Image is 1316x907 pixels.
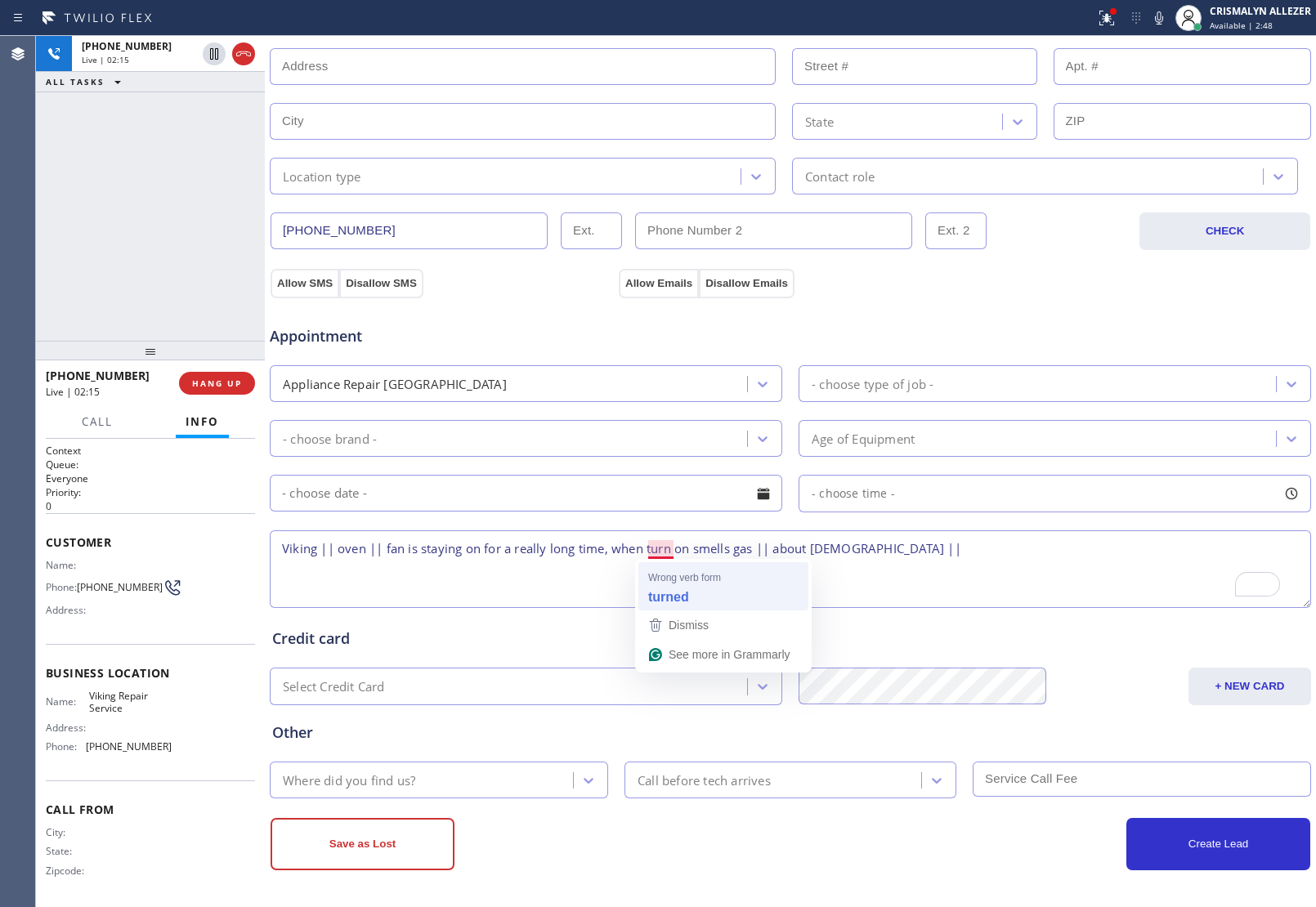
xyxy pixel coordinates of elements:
span: ALL TASKS [46,76,105,87]
span: Call [82,414,113,429]
span: Live | 02:15 [82,54,129,65]
span: [PHONE_NUMBER] [86,740,172,753]
div: Contact role [805,167,875,185]
span: [PHONE_NUMBER] [46,368,150,383]
div: Age of Equipment [812,429,915,448]
div: - choose type of job - [812,374,933,393]
span: HANG UP [192,378,242,389]
span: Address: [46,604,89,616]
div: Location type [283,167,361,185]
div: State [805,112,834,131]
button: + NEW CARD [1188,668,1311,705]
button: ALL TASKS [36,72,137,92]
input: Service Call Fee [973,762,1311,797]
input: Ext. [561,212,622,249]
div: Where did you find us? [283,771,415,789]
div: Credit card [272,628,1309,650]
textarea: To enrich screen reader interactions, please activate Accessibility in Grammarly extension settings [270,530,1311,608]
span: [PHONE_NUMBER] [77,581,163,593]
button: Info [176,406,229,438]
button: Call [72,406,123,438]
span: Address: [46,722,89,734]
input: Ext. 2 [925,212,987,249]
h2: Priority: [46,485,255,499]
span: Info [186,414,219,429]
button: Allow Emails [619,269,699,298]
input: Phone Number [271,212,548,249]
div: CRISMALYN ALLEZER [1210,4,1311,18]
p: Everyone [46,471,255,485]
div: Call before tech arrives [638,771,771,789]
button: CHECK [1139,212,1310,250]
input: - choose date - [270,475,782,512]
span: Name: [46,695,89,708]
button: Save as Lost [271,818,454,870]
span: Available | 2:48 [1210,20,1273,31]
input: Phone Number 2 [635,212,912,249]
h1: Context [46,444,255,458]
button: Hold Customer [203,42,226,65]
span: Call From [46,802,255,817]
span: - choose time - [812,485,895,501]
span: State: [46,845,89,857]
button: Mute [1148,7,1171,29]
span: Live | 02:15 [46,385,100,399]
button: HANG UP [179,372,255,395]
span: City: [46,826,89,838]
div: Other [272,722,1309,744]
span: Phone: [46,581,77,593]
span: Customer [46,534,255,550]
input: City [270,103,776,140]
div: - choose brand - [283,429,377,448]
span: Business location [46,665,255,681]
div: Appliance Repair [GEOGRAPHIC_DATA] [283,374,507,393]
span: Phone: [46,740,86,753]
input: ZIP [1054,103,1312,140]
button: Allow SMS [271,269,339,298]
button: Hang up [232,42,255,65]
button: Disallow SMS [339,269,423,298]
span: [PHONE_NUMBER] [82,39,172,53]
input: Street # [792,48,1037,85]
button: Disallow Emails [699,269,795,298]
span: Name: [46,559,89,571]
button: Create Lead [1126,818,1310,870]
span: Appointment [270,325,615,347]
input: Apt. # [1054,48,1312,85]
p: 0 [46,499,255,513]
span: Zipcode: [46,865,89,877]
input: Address [270,48,776,85]
div: Select Credit Card [283,677,385,696]
h2: Queue: [46,458,255,471]
span: Viking Repair Service [89,690,171,715]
